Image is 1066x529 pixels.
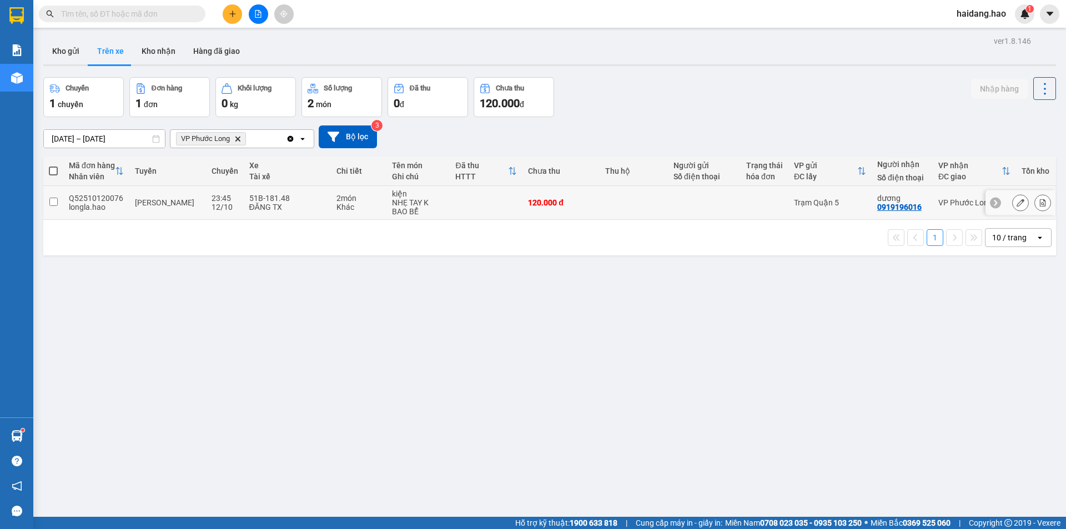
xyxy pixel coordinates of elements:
[12,506,22,516] span: message
[21,429,24,432] sup: 1
[394,97,400,110] span: 0
[135,198,194,207] span: [PERSON_NAME]
[455,161,508,170] div: Đã thu
[11,44,23,56] img: solution-icon
[249,194,326,203] div: 51B-181.48
[129,77,210,117] button: Đơn hàng1đơn
[903,518,951,527] strong: 0369 525 060
[58,100,83,109] span: chuyến
[392,189,445,198] div: kiện
[9,7,24,24] img: logo-vxr
[392,198,445,216] div: NHẸ TAY K BAO BỂ
[938,172,1002,181] div: ĐC giao
[248,133,249,144] input: Selected VP Phước Long.
[69,161,115,170] div: Mã đơn hàng
[184,38,249,64] button: Hàng đã giao
[298,134,307,143] svg: open
[455,172,508,181] div: HTTT
[69,194,124,203] div: Q52510120076
[971,79,1028,99] button: Nhập hàng
[135,97,142,110] span: 1
[992,232,1027,243] div: 10 / trang
[249,4,268,24] button: file-add
[135,167,200,175] div: Tuyến
[144,100,158,109] span: đơn
[181,134,230,143] span: VP Phước Long
[605,167,662,175] div: Thu hộ
[877,173,927,182] div: Số điện thoại
[871,517,951,529] span: Miền Bắc
[948,7,1015,21] span: haidang.hao
[222,97,228,110] span: 0
[66,84,89,92] div: Chuyến
[1020,9,1030,19] img: icon-new-feature
[1026,5,1034,13] sup: 1
[316,100,331,109] span: món
[249,161,326,170] div: Xe
[392,172,445,181] div: Ghi chú
[392,161,445,170] div: Tên món
[877,203,922,211] div: 0919196016
[673,172,735,181] div: Số điện thoại
[1040,4,1059,24] button: caret-down
[480,97,520,110] span: 120.000
[959,517,961,529] span: |
[1035,233,1044,242] svg: open
[69,172,115,181] div: Nhân viên
[249,172,326,181] div: Tài xế
[301,77,382,117] button: Số lượng2món
[410,84,430,92] div: Đã thu
[212,194,238,203] div: 23:45
[794,198,866,207] div: Trạm Quận 5
[176,132,246,145] span: VP Phước Long, close by backspace
[864,521,868,525] span: ⚪️
[746,172,783,181] div: hóa đơn
[152,84,182,92] div: Đơn hàng
[12,481,22,491] span: notification
[474,77,554,117] button: Chưa thu120.000đ
[528,198,594,207] div: 120.000 đ
[400,100,404,109] span: đ
[450,157,522,186] th: Toggle SortBy
[1045,9,1055,19] span: caret-down
[324,84,352,92] div: Số lượng
[229,10,237,18] span: plus
[212,167,238,175] div: Chuyến
[308,97,314,110] span: 2
[223,4,242,24] button: plus
[528,167,594,175] div: Chưa thu
[212,203,238,211] div: 12/10
[319,125,377,148] button: Bộ lọc
[570,518,617,527] strong: 1900 633 818
[286,134,295,143] svg: Clear all
[760,518,862,527] strong: 0708 023 035 - 0935 103 250
[496,84,524,92] div: Chưa thu
[336,167,381,175] div: Chi tiết
[43,38,88,64] button: Kho gửi
[877,160,927,169] div: Người nhận
[994,35,1031,47] div: ver 1.8.146
[938,198,1010,207] div: VP Phước Long
[11,430,23,442] img: warehouse-icon
[673,161,735,170] div: Người gửi
[933,157,1016,186] th: Toggle SortBy
[877,194,927,203] div: dương
[336,203,381,211] div: Khác
[746,161,783,170] div: Trạng thái
[626,517,627,529] span: |
[927,229,943,246] button: 1
[636,517,722,529] span: Cung cấp máy in - giấy in:
[43,77,124,117] button: Chuyến1chuyến
[520,100,524,109] span: đ
[1012,194,1029,211] div: Sửa đơn hàng
[12,456,22,466] span: question-circle
[49,97,56,110] span: 1
[234,135,241,142] svg: Delete
[254,10,262,18] span: file-add
[249,203,326,211] div: ĐĂNG TX
[388,77,468,117] button: Đã thu0đ
[46,10,54,18] span: search
[1022,167,1049,175] div: Tồn kho
[280,10,288,18] span: aim
[11,72,23,84] img: warehouse-icon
